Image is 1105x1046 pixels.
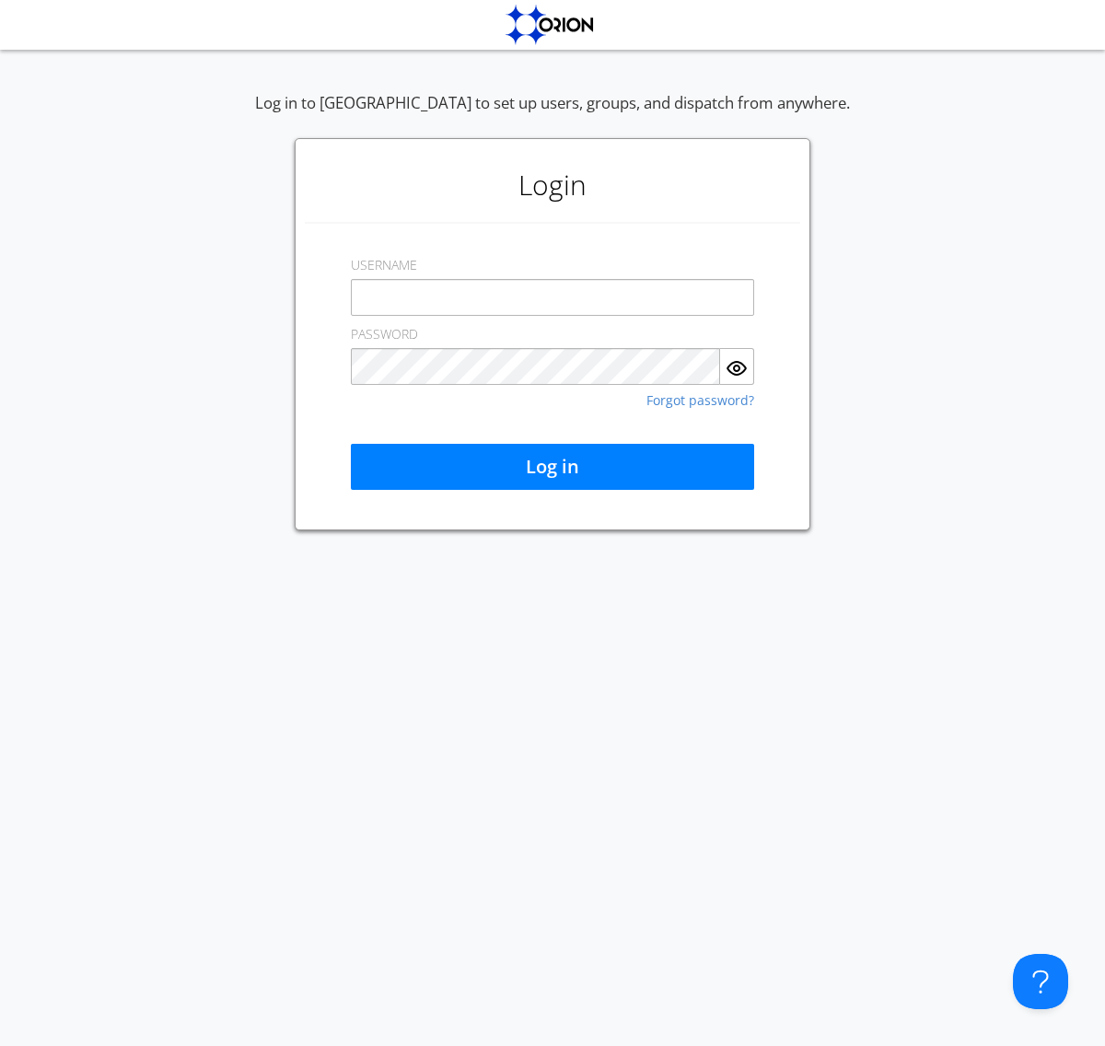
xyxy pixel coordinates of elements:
[351,444,754,490] button: Log in
[646,394,754,407] a: Forgot password?
[255,92,850,138] div: Log in to [GEOGRAPHIC_DATA] to set up users, groups, and dispatch from anywhere.
[720,348,754,385] button: Show Password
[1013,954,1068,1009] iframe: Toggle Customer Support
[726,357,748,379] img: eye.svg
[351,325,418,343] label: PASSWORD
[351,348,720,385] input: Password
[351,256,417,274] label: USERNAME
[305,148,800,222] h1: Login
